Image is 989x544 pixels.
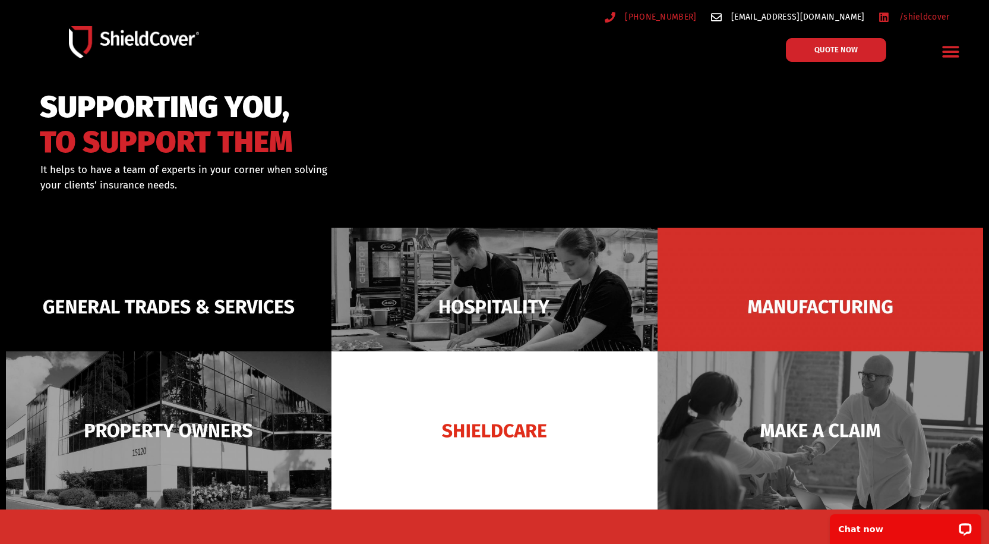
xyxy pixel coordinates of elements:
[937,37,965,65] div: Menu Toggle
[814,46,858,54] span: QUOTE NOW
[605,10,697,24] a: [PHONE_NUMBER]
[786,38,886,62] a: QUOTE NOW
[822,507,989,544] iframe: LiveChat chat widget
[69,26,199,58] img: Shield-Cover-Underwriting-Australia-logo-full
[896,10,950,24] span: /shieldcover
[879,10,949,24] a: /shieldcover
[40,162,555,193] div: It helps to have a team of experts in your corner when solving
[711,10,865,24] a: [EMAIL_ADDRESS][DOMAIN_NAME]
[40,95,293,120] span: SUPPORTING YOU,
[728,10,864,24] span: [EMAIL_ADDRESS][DOMAIN_NAME]
[40,178,555,193] p: your clients’ insurance needs.
[622,10,696,24] span: [PHONE_NUMBER]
